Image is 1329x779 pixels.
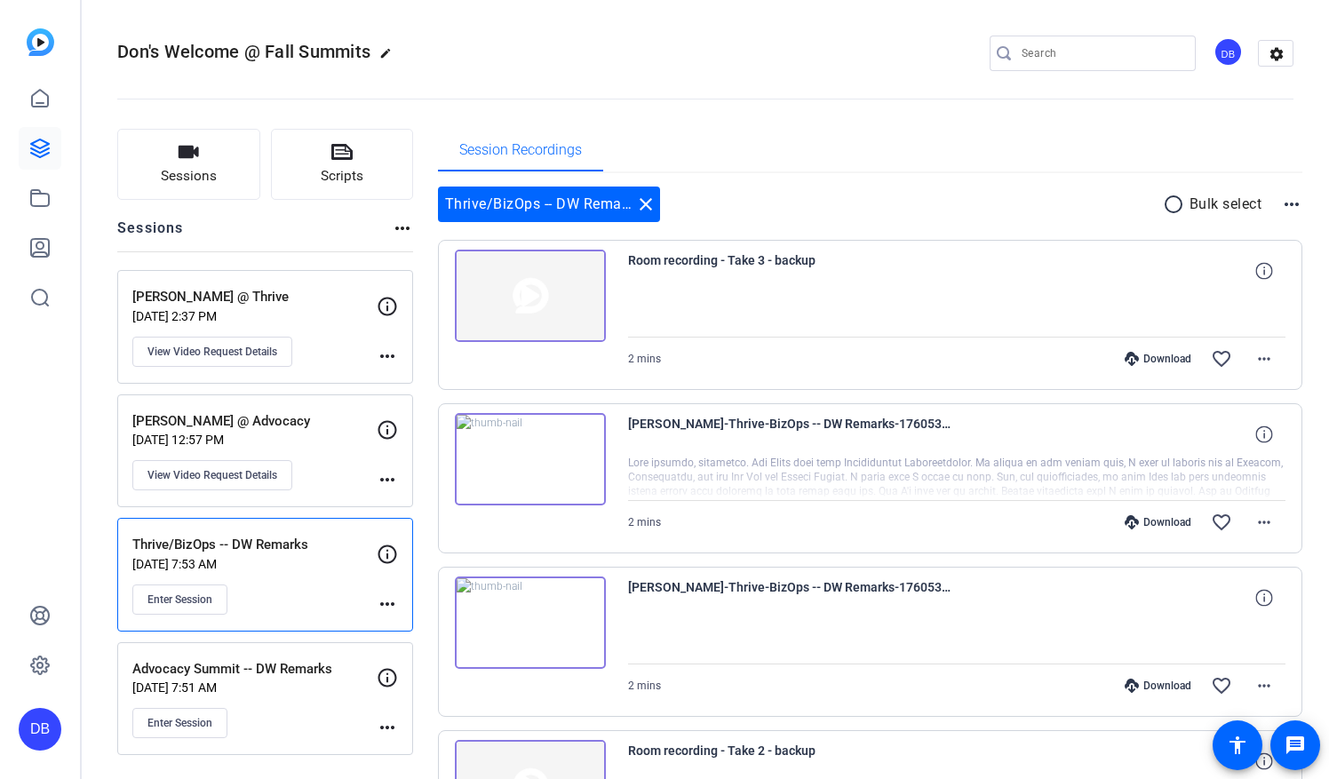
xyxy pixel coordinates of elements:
mat-icon: accessibility [1227,735,1248,756]
span: 2 mins [628,516,661,529]
mat-icon: more_horiz [1281,194,1302,215]
mat-icon: message [1285,735,1306,756]
mat-icon: more_horiz [377,469,398,490]
mat-icon: more_horiz [377,346,398,367]
p: Advocacy Summit -- DW Remarks [132,659,377,680]
img: thumb-nail [455,250,606,342]
mat-icon: favorite_border [1211,675,1232,696]
button: Enter Session [132,584,227,615]
img: thumb-nail [455,576,606,669]
div: Download [1116,679,1200,693]
mat-icon: favorite_border [1211,348,1232,370]
p: [DATE] 7:51 AM [132,680,377,695]
span: Enter Session [147,716,212,730]
div: DB [1214,37,1243,67]
mat-icon: more_horiz [1253,675,1275,696]
button: Sessions [117,129,260,200]
span: Scripts [321,166,363,187]
img: blue-gradient.svg [27,28,54,56]
mat-icon: radio_button_unchecked [1163,194,1190,215]
p: [DATE] 2:37 PM [132,309,377,323]
span: Enter Session [147,592,212,607]
button: Scripts [271,129,414,200]
input: Search [1022,43,1182,64]
mat-icon: more_horiz [377,593,398,615]
span: Session Recordings [459,143,582,157]
span: 2 mins [628,353,661,365]
mat-icon: more_horiz [1253,348,1275,370]
h2: Sessions [117,218,184,251]
p: [PERSON_NAME] @ Thrive [132,287,377,307]
button: View Video Request Details [132,460,292,490]
mat-icon: more_horiz [377,717,398,738]
span: Room recording - Take 3 - backup [628,250,957,292]
p: [PERSON_NAME] @ Advocacy [132,411,377,432]
p: [DATE] 7:53 AM [132,557,377,571]
span: Sessions [161,166,217,187]
mat-icon: close [635,194,657,215]
button: View Video Request Details [132,337,292,367]
mat-icon: more_horiz [392,218,413,239]
div: Thrive/BizOps -- DW Remarks [438,187,660,222]
span: 2 mins [628,680,661,692]
div: DB [19,708,61,751]
mat-icon: settings [1259,41,1294,68]
span: View Video Request Details [147,468,277,482]
mat-icon: more_horiz [1253,512,1275,533]
mat-icon: favorite_border [1211,512,1232,533]
span: [PERSON_NAME]-Thrive-BizOps -- DW Remarks-1760534872182-webcam [628,413,957,456]
button: Enter Session [132,708,227,738]
span: View Video Request Details [147,345,277,359]
ngx-avatar: David Breisch [1214,37,1245,68]
p: Thrive/BizOps -- DW Remarks [132,535,377,555]
mat-icon: edit [379,47,401,68]
p: [DATE] 12:57 PM [132,433,377,447]
span: [PERSON_NAME]-Thrive-BizOps -- DW Remarks-1760534870769-webcam [628,576,957,619]
div: Download [1116,515,1200,529]
img: thumb-nail [455,413,606,505]
div: Download [1116,352,1200,366]
span: Don's Welcome @ Fall Summits [117,41,370,62]
p: Bulk select [1190,194,1262,215]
